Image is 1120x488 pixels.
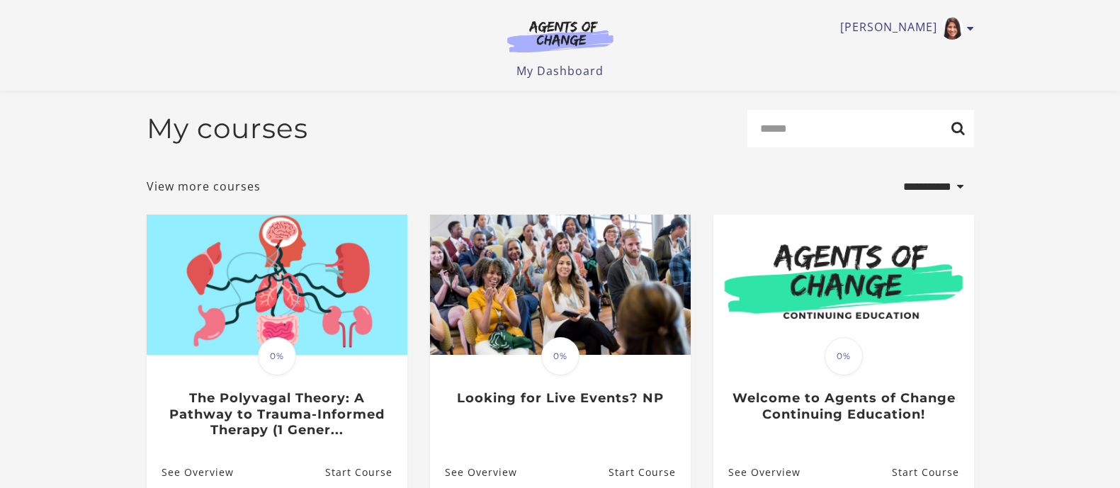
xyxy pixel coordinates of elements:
[840,17,967,40] a: Toggle menu
[162,390,392,438] h3: The Polyvagal Theory: A Pathway to Trauma-Informed Therapy (1 Gener...
[516,63,604,79] a: My Dashboard
[445,390,675,407] h3: Looking for Live Events? NP
[728,390,958,422] h3: Welcome to Agents of Change Continuing Education!
[492,20,628,52] img: Agents of Change Logo
[825,337,863,375] span: 0%
[258,337,296,375] span: 0%
[147,112,308,145] h2: My courses
[541,337,579,375] span: 0%
[147,178,261,195] a: View more courses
